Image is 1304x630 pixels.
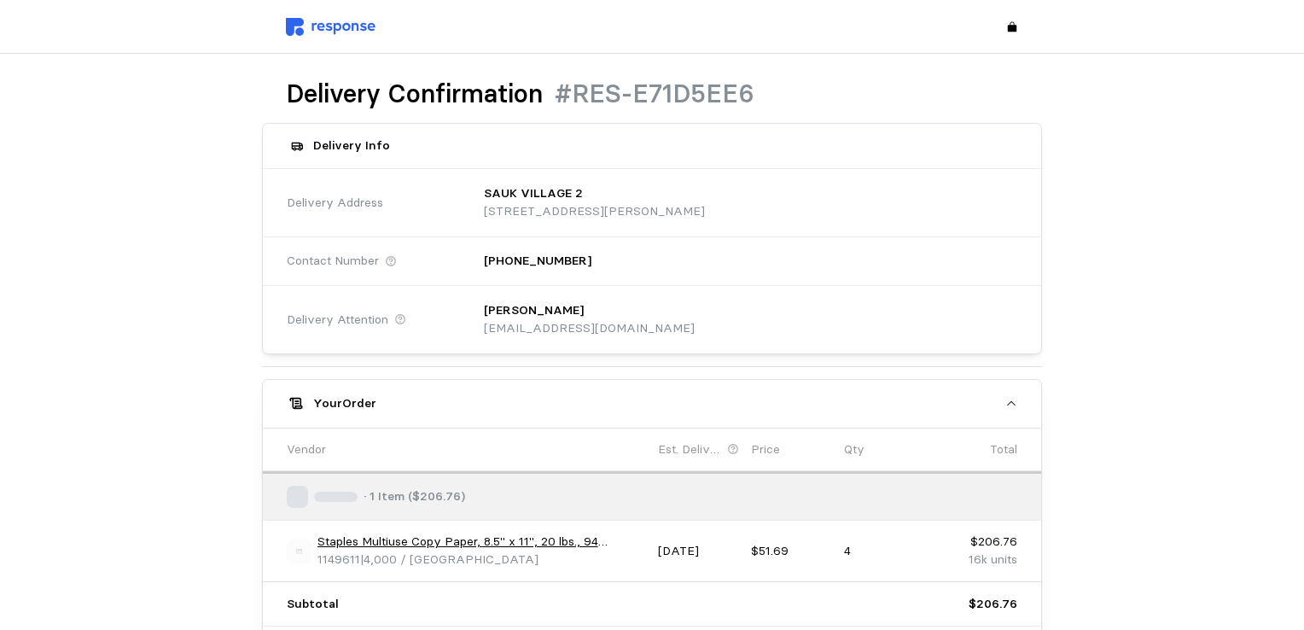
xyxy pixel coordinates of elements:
span: Delivery Attention [287,311,388,330]
p: Qty [844,440,864,459]
h5: Your Order [313,394,376,412]
p: $206.76 [937,533,1018,551]
p: Price [751,440,780,459]
img: svg%3e [286,18,375,36]
p: · 1 Item ($206.76) [364,487,465,506]
p: 4 [844,542,925,561]
p: Total [990,440,1017,459]
h1: Delivery Confirmation [286,78,543,111]
p: [STREET_ADDRESS][PERSON_NAME] [484,202,705,221]
p: [PERSON_NAME] [484,301,584,320]
p: 16k units [937,551,1018,569]
p: [EMAIL_ADDRESS][DOMAIN_NAME] [484,319,695,338]
a: Staples Multiuse Copy Paper, 8.5" x 11", 20 lbs., 94 Brightness, 500 Sheets/[PERSON_NAME], 8 [PER... [317,533,646,551]
span: Contact Number [287,252,379,271]
button: YourOrder [263,380,1042,428]
h1: #RES-E71D5EE6 [555,78,754,111]
p: Subtotal [287,595,339,614]
span: Delivery Address [287,194,383,213]
p: Est. Delivery [658,440,724,459]
span: | 4,000 / [GEOGRAPHIC_DATA] [360,551,538,567]
p: $206.76 [969,595,1017,614]
span: 1149611 [317,551,360,567]
p: SAUK VILLAGE 2 [484,184,583,203]
p: [DATE] [658,542,739,561]
img: svg%3e [287,539,311,563]
p: $51.69 [751,542,832,561]
h5: Delivery Info [313,137,390,155]
p: Vendor [287,440,326,459]
p: [PHONE_NUMBER] [484,252,591,271]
